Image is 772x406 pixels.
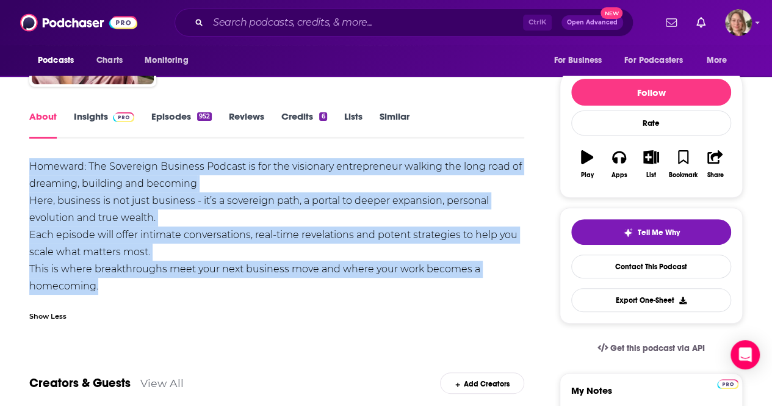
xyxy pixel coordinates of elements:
[725,9,752,36] button: Show profile menu
[136,49,204,72] button: open menu
[616,49,701,72] button: open menu
[88,49,130,72] a: Charts
[571,385,731,406] label: My Notes
[208,13,523,32] input: Search podcasts, credits, & more...
[344,111,363,139] a: Lists
[151,111,212,139] a: Episodes952
[113,112,134,122] img: Podchaser Pro
[707,52,727,69] span: More
[571,142,603,186] button: Play
[561,15,623,30] button: Open AdvancedNew
[96,52,123,69] span: Charts
[571,79,731,106] button: Follow
[38,52,74,69] span: Podcasts
[319,112,326,121] div: 6
[669,172,698,179] div: Bookmark
[610,343,705,353] span: Get this podcast via API
[725,9,752,36] img: User Profile
[571,219,731,245] button: tell me why sparkleTell Me Why
[698,49,743,72] button: open menu
[691,12,710,33] a: Show notifications dropdown
[725,9,752,36] span: Logged in as AriFortierPr
[29,49,90,72] button: open menu
[717,379,738,389] img: Podchaser Pro
[667,142,699,186] button: Bookmark
[440,372,524,394] div: Add Creators
[707,172,723,179] div: Share
[380,111,409,139] a: Similar
[74,111,134,139] a: InsightsPodchaser Pro
[731,340,760,369] div: Open Intercom Messenger
[635,142,667,186] button: List
[567,20,618,26] span: Open Advanced
[571,288,731,312] button: Export One-Sheet
[229,111,264,139] a: Reviews
[699,142,731,186] button: Share
[197,112,212,121] div: 952
[638,228,680,237] span: Tell Me Why
[29,375,131,391] a: Creators & Guests
[29,111,57,139] a: About
[601,7,622,19] span: New
[175,9,633,37] div: Search podcasts, credits, & more...
[603,142,635,186] button: Apps
[554,52,602,69] span: For Business
[646,172,656,179] div: List
[281,111,326,139] a: Credits6
[571,255,731,278] a: Contact This Podcast
[140,377,184,390] a: View All
[623,228,633,237] img: tell me why sparkle
[717,377,738,389] a: Pro website
[661,12,682,33] a: Show notifications dropdown
[611,172,627,179] div: Apps
[29,158,524,295] div: Homeward: The Sovereign Business Podcast is for the visionary entrepreneur walking the long road ...
[624,52,683,69] span: For Podcasters
[545,49,617,72] button: open menu
[581,172,594,179] div: Play
[145,52,188,69] span: Monitoring
[523,15,552,31] span: Ctrl K
[571,111,731,136] div: Rate
[20,11,137,34] img: Podchaser - Follow, Share and Rate Podcasts
[588,333,715,363] a: Get this podcast via API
